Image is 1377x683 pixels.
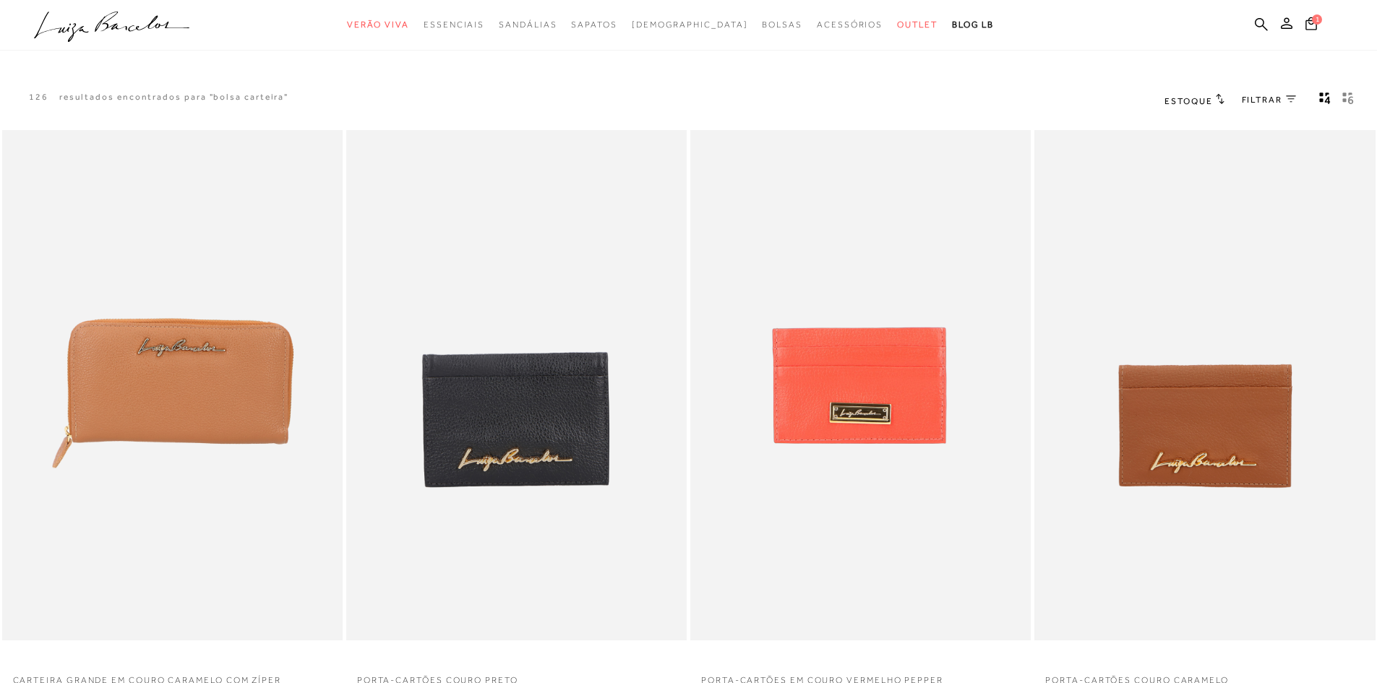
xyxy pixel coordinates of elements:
[1036,132,1373,639] img: PORTA-CARTÕES COURO CARAMELO
[897,12,938,38] a: noSubCategoriesText
[817,12,883,38] a: noSubCategoriesText
[1301,16,1321,35] button: 1
[571,20,617,30] span: Sapatos
[347,12,409,38] a: noSubCategoriesText
[1338,91,1358,110] button: gridText6Desc
[762,12,802,38] a: noSubCategoriesText
[897,20,938,30] span: Outlet
[59,91,288,103] : resultados encontrados para "bolsa carteira"
[499,20,557,30] span: Sandálias
[348,132,685,639] img: PORTA-CARTÕES COURO PRETO
[952,12,994,38] a: BLOG LB
[632,20,748,30] span: [DEMOGRAPHIC_DATA]
[762,20,802,30] span: Bolsas
[424,20,484,30] span: Essenciais
[632,12,748,38] a: noSubCategoriesText
[424,12,484,38] a: noSubCategoriesText
[4,132,341,639] img: CARTEIRA GRANDE EM COURO CARAMELO COM ZÍPER
[347,20,409,30] span: Verão Viva
[817,20,883,30] span: Acessórios
[1315,91,1335,110] button: Mostrar 4 produtos por linha
[1312,14,1322,25] span: 1
[29,91,48,103] p: 126
[499,12,557,38] a: noSubCategoriesText
[1242,94,1282,106] span: FILTRAR
[571,12,617,38] a: noSubCategoriesText
[1164,96,1212,106] span: Estoque
[952,20,994,30] span: BLOG LB
[692,132,1029,639] img: PORTA-CARTÕES EM COURO VERMELHO PEPPER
